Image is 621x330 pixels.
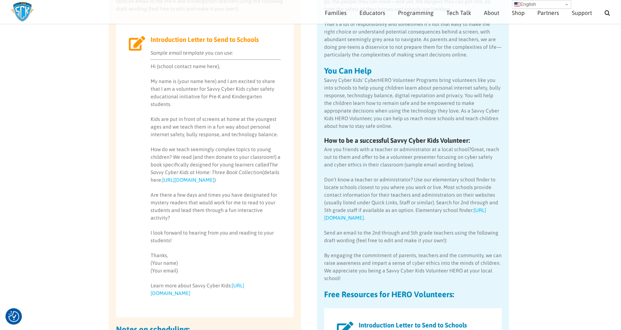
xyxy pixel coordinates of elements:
[324,76,502,130] p: Savvy Cyber Kids’ CyberHERO Volunteer Programs bring volunteers like you into schools to help you...
[151,162,278,175] em: The Savvy Cyber Kids at Home: Three Book Collection
[162,177,214,183] a: [URL][DOMAIN_NAME]
[572,10,592,16] span: Support
[359,10,385,16] span: Educators
[324,176,502,222] p: Don’t know a teacher or administrator? Use our elementary school finder to locate schools closest...
[324,146,471,152] span: Are you friends with a teacher or administrator at a local school?
[129,35,259,44] h2: Introduction Letter to Send to Schools
[11,2,34,22] img: Savvy Cyber Kids Logo
[151,282,281,297] p: Learn more about Savvy Cyber Kids:
[446,10,471,16] span: Tech Talk
[324,229,502,244] p: Send an email to the 2nd through and 5th grade teachers using the following draft wording (feel f...
[324,137,502,144] h4: How to be a successful Savvy Cyber Kids Volunteer:
[324,20,502,59] p: That’s a lot of responsibility and sometimes it’s not that easy to make the right choice or under...
[514,1,520,7] img: en
[484,10,499,16] span: About
[337,321,467,329] h2: Introduction Letter to Send to Schools
[151,63,281,70] p: Hi (school contact name here),
[324,66,372,75] strong: You Can Help
[537,10,559,16] span: Partners
[325,10,347,16] span: Families
[151,191,281,222] p: Are there a few days and times you have designated for mystery readers that would work for me to ...
[151,229,281,244] p: I look forward to hearing from you and reading to your students!
[398,10,434,16] span: Programming
[8,311,19,322] img: Revisit consent button
[324,146,502,169] p: Great, reach out to them and offer to be a volunteer presenter focusing on cyber safety and cyber...
[151,283,244,296] a: [URL][DOMAIN_NAME]
[151,252,281,275] p: Thanks, (Your name) (Your email)
[151,146,281,184] p: How do we teach seemingly complex topics to young children? We read (and then donate to your clas...
[324,252,502,282] p: By engaging the commitment of parents, teachers and the community, we can raise awareness and imp...
[151,78,281,108] p: My name is (your name here) and I am excited to share that I am a volunteer for Savvy Cyber Kids ...
[151,50,233,56] em: Sample email template you can use:
[8,311,19,322] button: Consent Preferences
[151,115,281,138] p: Kids are put in front of screens at home at the youngest ages and we teach them in a fun way abou...
[324,207,486,221] a: [URL][DOMAIN_NAME]
[512,10,525,16] span: Shop
[324,290,454,299] strong: Free Resources for HERO Volunteers:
